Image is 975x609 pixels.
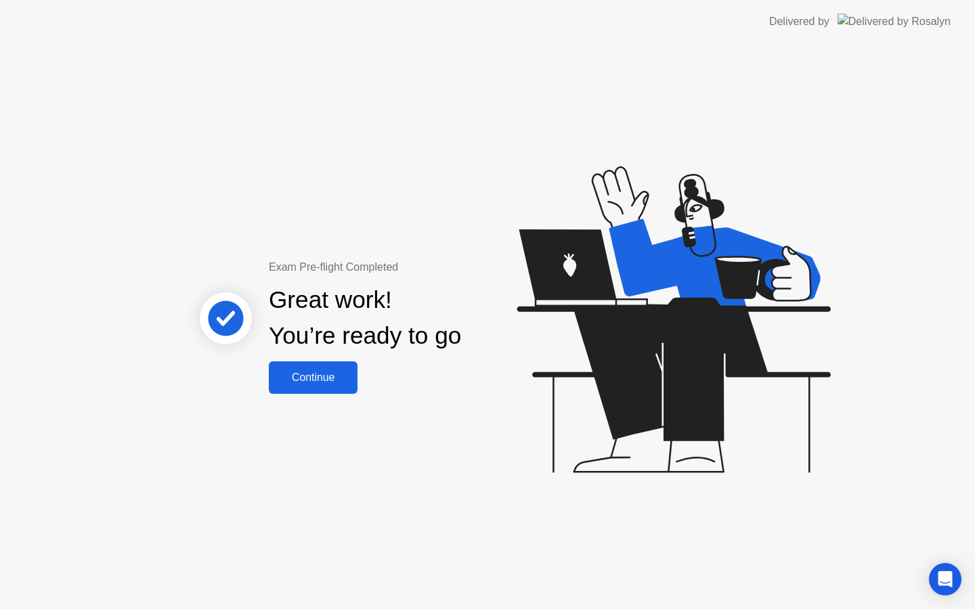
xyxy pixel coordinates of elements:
div: Delivered by [769,14,829,30]
img: Delivered by Rosalyn [838,14,951,29]
div: Continue [273,371,353,384]
button: Continue [269,361,357,394]
div: Great work! You’re ready to go [269,282,461,354]
div: Open Intercom Messenger [929,563,961,595]
div: Exam Pre-flight Completed [269,259,548,275]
